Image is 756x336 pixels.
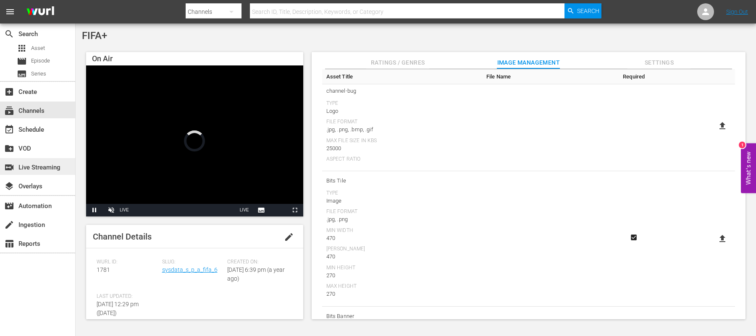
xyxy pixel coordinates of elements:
[726,8,748,15] a: Sign Out
[17,69,27,79] span: Series
[270,204,286,216] button: Picture-in-Picture
[326,311,478,322] span: Bits Banner
[741,143,756,193] button: Open Feedback Widget
[326,107,478,115] div: Logo
[92,54,113,63] span: On Air
[4,106,14,116] span: Channels
[617,69,651,84] th: Required
[4,87,14,97] span: Create
[103,204,120,216] button: Unmute
[4,143,14,154] span: VOD
[5,7,15,17] span: menu
[227,259,289,266] span: Created On:
[326,175,478,186] span: Bits Tile
[326,234,478,242] div: 470
[20,2,60,22] img: ans4CAIJ8jUAAAAAAAAAAAAAAAAAAAAAAAAgQb4GAAAAAAAAAAAAAAAAAAAAAAAAJMjXAAAAAAAAAAAAAAAAAAAAAAAAgAT5G...
[629,234,639,241] svg: Required
[326,100,478,107] div: Type
[4,29,14,39] span: Search
[326,271,478,280] div: 270
[227,266,285,282] span: [DATE] 6:39 pm (a year ago)
[86,204,103,216] button: Pause
[286,204,303,216] button: Fullscreen
[627,57,690,68] span: Settings
[326,86,478,96] span: channel-bug
[326,156,478,163] div: Aspect Ratio
[279,227,299,247] button: edit
[17,56,27,66] span: Episode
[326,138,478,144] div: Max File Size In Kbs
[17,43,27,53] span: Asset
[82,30,107,42] span: FIFA+
[4,181,14,191] span: Overlays
[97,301,139,316] span: [DATE] 12:29 pm ([DATE])
[482,69,617,84] th: File Name
[97,266,110,273] span: 1781
[31,44,45,52] span: Asset
[497,57,560,68] span: Image Management
[326,246,478,253] div: [PERSON_NAME]
[4,220,14,230] span: Ingestion
[31,57,50,65] span: Episode
[97,293,158,300] span: Last Updated:
[326,265,478,271] div: Min Height
[240,208,249,212] span: LIVE
[326,197,478,205] div: Image
[93,232,152,242] span: Channel Details
[253,204,270,216] button: Subtitles
[326,283,478,290] div: Max Height
[162,266,218,273] a: sysdata_s_p_a_fifa_6
[326,190,478,197] div: Type
[326,290,478,298] div: 270
[366,57,429,68] span: Ratings / Genres
[577,3,599,18] span: Search
[97,259,158,266] span: Wurl ID:
[162,259,223,266] span: Slug:
[284,232,294,242] span: edit
[31,70,46,78] span: Series
[4,201,14,211] span: Automation
[326,215,478,224] div: .jpg, .png
[120,204,129,216] div: LIVE
[326,144,478,153] div: 25000
[86,65,303,216] div: Video Player
[4,162,14,172] span: Live Streaming
[326,227,478,234] div: Min Width
[4,125,14,135] span: Schedule
[326,208,478,215] div: File Format
[4,239,14,249] span: Reports
[739,141,745,148] div: 1
[326,253,478,261] div: 470
[326,125,478,134] div: .jpg, .png, .bmp, .gif
[564,3,601,18] button: Search
[322,69,482,84] th: Asset Title
[236,204,253,216] button: Seek to live, currently playing live
[326,119,478,125] div: File Format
